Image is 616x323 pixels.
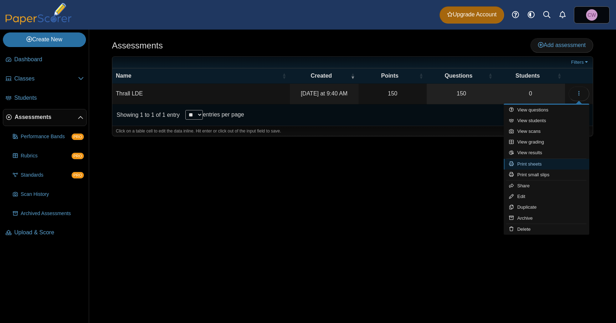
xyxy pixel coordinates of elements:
[21,191,84,198] span: Scan History
[112,84,290,104] td: Thrall LDE
[112,104,180,126] div: Showing 1 to 1 of 1 entry
[14,75,78,83] span: Classes
[72,172,84,178] span: PRO
[10,167,87,184] a: Standards PRO
[10,205,87,222] a: Archived Assessments
[504,137,589,147] a: View grading
[504,126,589,137] a: View scans
[116,72,281,80] span: Name
[21,133,72,140] span: Performance Bands
[203,111,244,118] label: entries per page
[504,213,589,224] a: Archive
[293,72,349,80] span: Created
[10,147,87,165] a: Rubrics PRO
[72,134,84,140] span: PRO
[3,224,87,241] a: Upload & Score
[112,40,163,52] h1: Assessments
[419,72,423,79] span: Points : Activate to sort
[14,229,84,236] span: Upload & Score
[359,84,427,104] td: 150
[301,90,348,97] time: Oct 5, 2025 at 9:40 AM
[530,38,593,52] a: Add assessment
[574,6,610,24] a: Carly Whitworth
[3,71,87,88] a: Classes
[21,152,72,160] span: Rubrics
[440,6,504,24] a: Upgrade Account
[430,72,487,80] span: Questions
[500,72,556,80] span: Students
[10,128,87,145] a: Performance Bands PRO
[21,210,84,217] span: Archived Assessments
[10,186,87,203] a: Scan History
[351,72,355,79] span: Created : Activate to remove sorting
[504,202,589,213] a: Duplicate
[21,172,72,179] span: Standards
[557,72,561,79] span: Students : Activate to sort
[569,59,591,66] a: Filters
[538,42,586,48] span: Add assessment
[504,105,589,115] a: View questions
[504,147,589,158] a: View results
[112,126,593,136] div: Click on a table cell to edit the data inline. Hit enter or click out of the input field to save.
[3,51,87,68] a: Dashboard
[504,181,589,191] a: Share
[504,115,589,126] a: View students
[3,32,86,47] a: Create New
[496,84,565,104] a: 0
[3,3,74,25] img: PaperScorer
[14,56,84,63] span: Dashboard
[447,11,497,19] span: Upgrade Account
[72,153,84,159] span: PRO
[362,72,418,80] span: Points
[504,170,589,180] a: Print small slips
[3,90,87,107] a: Students
[3,109,87,126] a: Assessments
[504,159,589,170] a: Print sheets
[427,84,496,104] a: 150
[587,12,596,17] span: Carly Whitworth
[3,20,74,26] a: PaperScorer
[282,72,286,79] span: Name : Activate to sort
[488,72,493,79] span: Questions : Activate to sort
[504,191,589,202] a: Edit
[15,113,78,121] span: Assessments
[555,7,570,23] a: Alerts
[586,9,597,21] span: Carly Whitworth
[504,224,589,235] a: Delete
[14,94,84,102] span: Students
